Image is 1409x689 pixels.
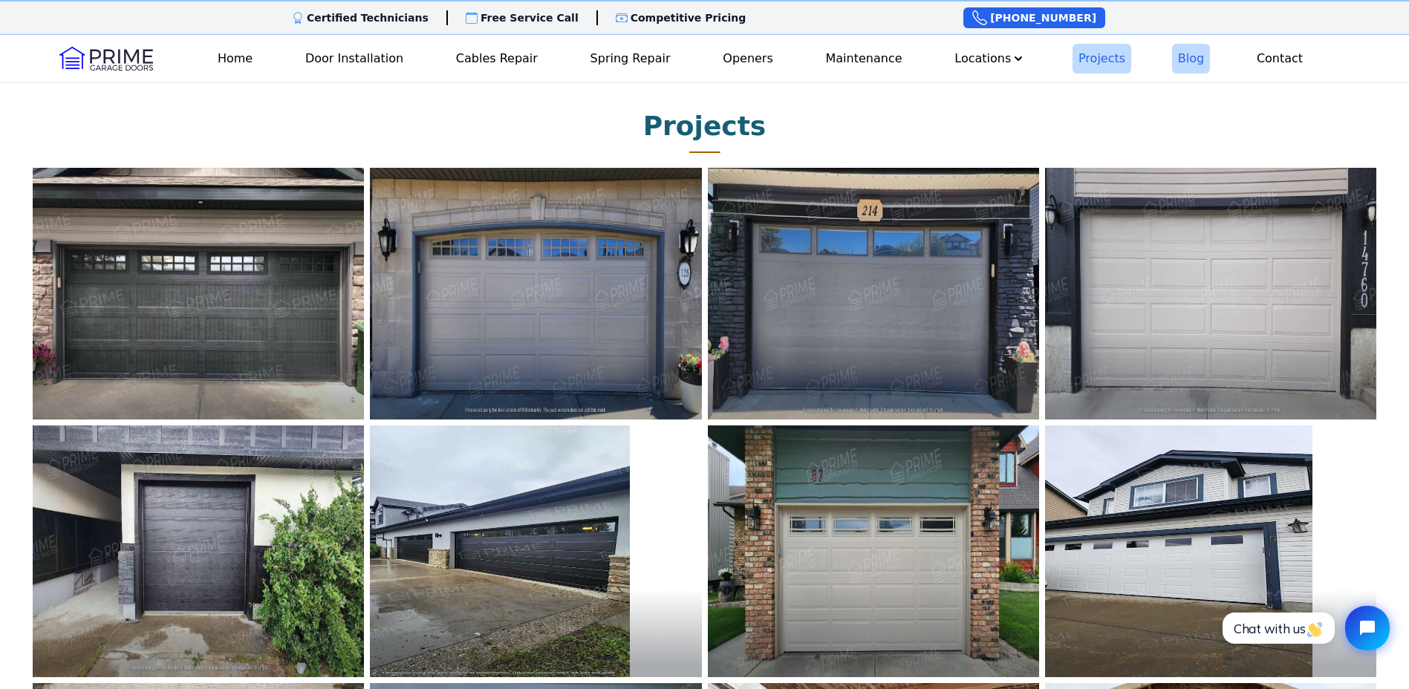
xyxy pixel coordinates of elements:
a: Blog [1172,44,1210,74]
img: Prime garage doors repair and installation [1045,168,1376,419]
img: Logo [59,47,153,71]
p: Competitive Pricing [631,10,746,25]
button: Locations [948,44,1032,74]
a: [PHONE_NUMBER] [963,7,1105,28]
a: Contact [1251,44,1309,74]
img: Prime garage doors repair and installation [708,425,1039,677]
a: Openers [717,44,779,74]
img: Prime garage doors repair and installation [370,425,630,677]
p: Certified Technicians [307,10,429,25]
img: Prime garage doors repair and installation [33,425,364,677]
img: Prime garage doors repair and installation [1045,425,1312,677]
a: Projects [1073,44,1131,74]
a: Door Installation [299,44,409,74]
img: Prime garage doors repair and installation [370,168,701,419]
p: Free Service Call [481,10,579,25]
a: Spring Repair [585,44,677,74]
a: Cables Repair [450,44,544,74]
img: Prime garage doors repair and installation [708,168,1039,419]
img: Prime garage doors repair and installation [33,168,364,419]
a: Maintenance [820,44,908,74]
iframe: Tidio Chat [1206,593,1402,663]
h2: Projects [643,111,767,141]
a: Home [212,44,258,74]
